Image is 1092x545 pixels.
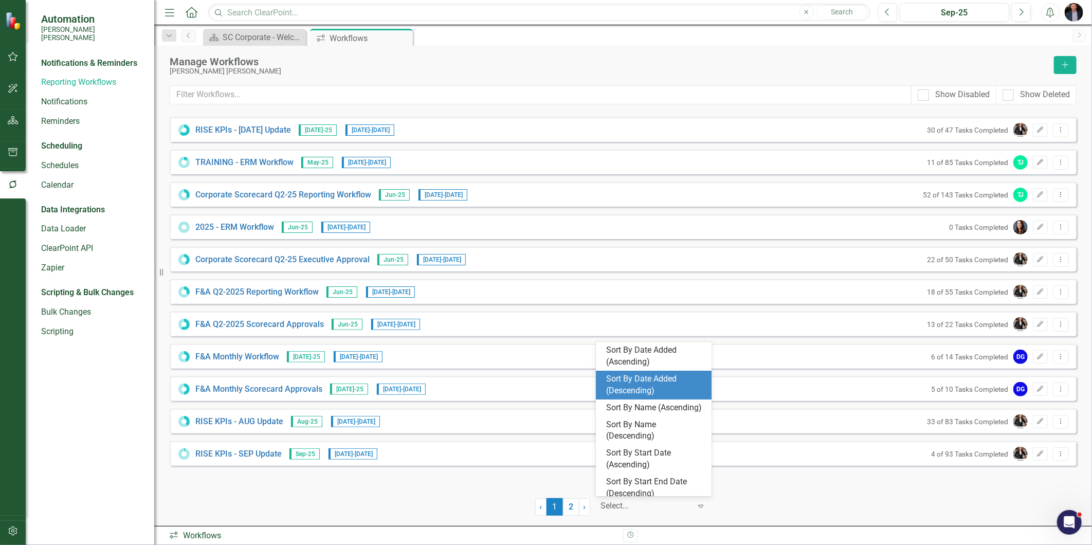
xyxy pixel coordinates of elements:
small: 22 of 50 Tasks Completed [927,256,1008,264]
small: 11 of 85 Tasks Completed [927,158,1008,167]
span: [DATE]-25 [299,124,337,136]
a: RISE KPIs - [DATE] Update [195,124,291,136]
div: Workflows [330,32,410,45]
input: Search ClearPoint... [208,4,870,22]
span: [DATE] - [DATE] [345,124,394,136]
a: SC Corporate - Welcome to ClearPoint [206,31,303,44]
div: DG [1013,350,1028,364]
span: Aug-25 [291,416,322,427]
a: Reporting Workflows [41,77,144,88]
a: Corporate Scorecard Q2-25 Reporting Workflow [195,189,371,201]
img: Julie Jordan [1013,447,1028,461]
small: 6 of 14 Tasks Completed [931,353,1008,361]
div: Sort By Start End Date (Descending) [606,476,705,500]
div: Show Deleted [1020,89,1070,101]
a: 2 [563,498,579,516]
small: 33 of 83 Tasks Completed [927,417,1008,426]
div: TJ [1013,155,1028,170]
span: [DATE] - [DATE] [418,189,467,201]
div: Sort By Date Added (Ascending) [606,344,705,368]
span: Jun-25 [282,222,313,233]
div: Sort By Name (Ascending) [606,402,705,414]
img: Tami Griswold [1013,220,1028,234]
img: ClearPoint Strategy [5,11,24,30]
span: [DATE] - [DATE] [377,384,426,395]
div: SC Corporate - Welcome to ClearPoint [223,31,303,44]
div: Sort By Start Date (Ascending) [606,447,705,471]
span: › [584,502,586,512]
a: 2025 - ERM Workflow [195,222,274,233]
span: Jun-25 [326,286,357,298]
a: F&A Monthly Workflow [195,351,279,363]
div: Data Integrations [41,204,105,216]
span: [DATE] - [DATE] [329,448,377,460]
span: [DATE] - [DATE] [342,157,391,168]
img: Julie Jordan [1013,317,1028,332]
a: ClearPoint API [41,243,144,255]
div: Workflows [169,530,615,542]
a: Zapier [41,262,144,274]
span: Jun-25 [332,319,362,330]
span: [DATE]-25 [287,351,325,362]
a: F&A Monthly Scorecard Approvals [195,384,322,395]
a: TRAINING - ERM Workflow [195,157,294,169]
a: Data Loader [41,223,144,235]
a: RISE KPIs - SEP Update [195,448,282,460]
span: [DATE] - [DATE] [331,416,380,427]
small: 13 of 22 Tasks Completed [927,320,1008,329]
a: RISE KPIs - AUG Update [195,416,283,428]
span: Automation [41,13,144,25]
div: Scripting & Bulk Changes [41,287,134,299]
div: Notifications & Reminders [41,58,137,69]
img: Julie Jordan [1013,252,1028,267]
small: 4 of 93 Tasks Completed [931,450,1008,458]
span: May-25 [301,157,333,168]
a: Schedules [41,160,144,172]
span: 1 [547,498,563,516]
a: Bulk Changes [41,306,144,318]
div: Manage Workflows [170,56,1049,67]
div: TJ [1013,188,1028,202]
span: [DATE] - [DATE] [334,351,383,362]
span: Sep-25 [289,448,320,460]
button: Search [816,5,868,20]
span: [DATE] - [DATE] [371,319,420,330]
img: Julie Jordan [1013,414,1028,429]
a: Notifications [41,96,144,108]
a: Corporate Scorecard Q2-25 Executive Approval [195,254,370,266]
div: Scheduling [41,140,82,152]
span: [DATE]-25 [330,384,368,395]
small: 30 of 47 Tasks Completed [927,126,1008,134]
div: Show Disabled [935,89,990,101]
small: 0 Tasks Completed [949,223,1008,231]
div: DG [1013,382,1028,396]
div: Sort By Name (Descending) [606,419,705,443]
img: Julie Jordan [1013,123,1028,137]
span: ‹ [540,502,542,512]
span: Search [831,8,853,16]
div: Sep-25 [904,7,1006,19]
iframe: Intercom live chat [1057,510,1082,535]
span: [DATE] - [DATE] [366,286,415,298]
img: Julie Jordan [1013,285,1028,299]
img: Chris Amodeo [1065,3,1083,22]
small: [PERSON_NAME] [PERSON_NAME] [41,25,144,42]
input: Filter Workflows... [170,85,912,104]
a: Scripting [41,326,144,338]
div: Sort By Date Added (Descending) [606,373,705,397]
small: 52 of 143 Tasks Completed [923,191,1008,199]
a: Calendar [41,179,144,191]
small: 18 of 55 Tasks Completed [927,288,1008,296]
div: [PERSON_NAME] [PERSON_NAME] [170,67,1049,75]
small: 5 of 10 Tasks Completed [931,385,1008,393]
span: Jun-25 [377,254,408,265]
button: Sep-25 [900,3,1009,22]
a: F&A Q2-2025 Scorecard Approvals [195,319,324,331]
span: [DATE] - [DATE] [321,222,370,233]
a: F&A Q2-2025 Reporting Workflow [195,286,319,298]
a: Reminders [41,116,144,128]
span: Jun-25 [379,189,410,201]
span: [DATE] - [DATE] [417,254,466,265]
